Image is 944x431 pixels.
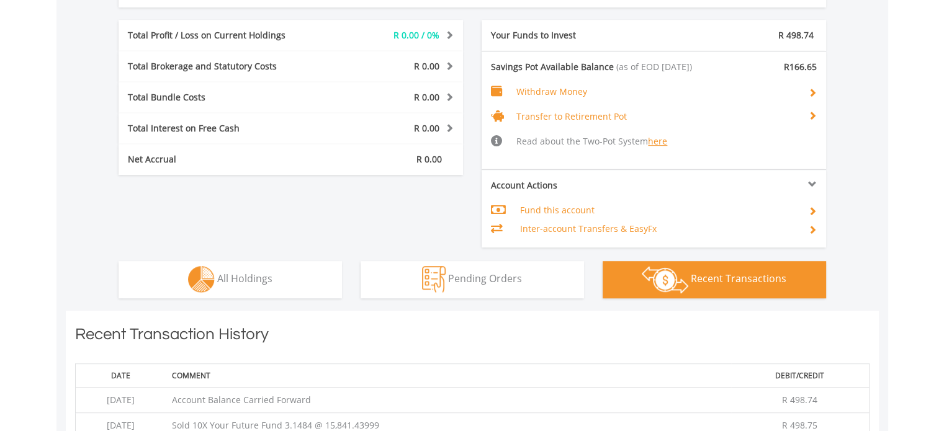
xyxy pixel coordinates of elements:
div: Net Accrual [119,153,320,166]
span: Withdraw Money [516,86,587,97]
span: R 0.00 [416,153,442,165]
h1: Recent Transaction History [75,323,870,351]
span: Pending Orders [448,272,522,285]
div: R166.65 [740,61,826,73]
span: All Holdings [217,272,272,285]
button: Pending Orders [361,261,584,298]
span: Transfer to Retirement Pot [516,110,627,122]
a: here [648,135,667,147]
span: R 498.74 [782,394,817,406]
button: Recent Transactions [603,261,826,298]
span: Recent Transactions [691,272,786,285]
span: R 0.00 [414,60,439,72]
span: R 498.75 [782,419,817,431]
span: Read about the Two-Pot System [516,135,667,147]
th: Comment [166,363,731,387]
td: [DATE] [75,387,166,412]
span: R 0.00 [414,122,439,134]
td: Account Balance Carried Forward [166,387,731,412]
span: R 0.00 / 0% [393,29,439,41]
div: Total Interest on Free Cash [119,122,320,135]
span: (as of EOD [DATE]) [616,61,692,73]
td: Fund this account [519,201,798,220]
img: holdings-wht.png [188,266,215,293]
span: Savings Pot Available Balance [491,61,614,73]
span: R 498.74 [778,29,814,41]
img: transactions-zar-wht.png [642,266,688,293]
div: Account Actions [482,179,654,192]
div: Your Funds to Invest [482,29,654,42]
img: pending_instructions-wht.png [422,266,446,293]
div: Total Brokerage and Statutory Costs [119,60,320,73]
td: Inter-account Transfers & EasyFx [519,220,798,238]
div: Total Bundle Costs [119,91,320,104]
th: Debit/Credit [731,363,869,387]
button: All Holdings [119,261,342,298]
div: Total Profit / Loss on Current Holdings [119,29,320,42]
th: Date [75,363,166,387]
span: R 0.00 [414,91,439,103]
